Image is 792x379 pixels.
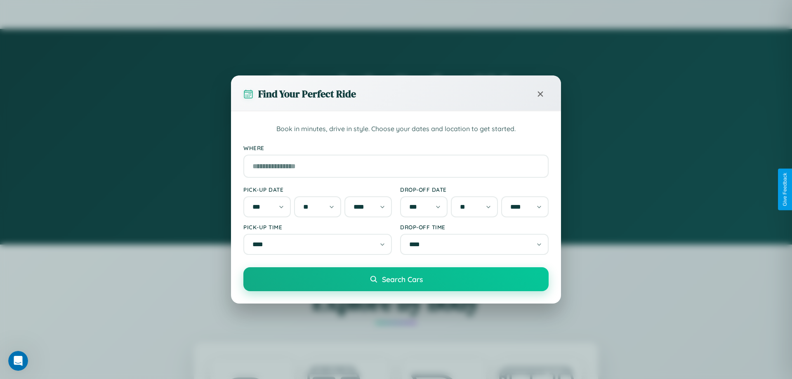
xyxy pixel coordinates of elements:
[243,144,549,151] label: Where
[400,224,549,231] label: Drop-off Time
[243,186,392,193] label: Pick-up Date
[243,267,549,291] button: Search Cars
[382,275,423,284] span: Search Cars
[258,87,356,101] h3: Find Your Perfect Ride
[243,124,549,134] p: Book in minutes, drive in style. Choose your dates and location to get started.
[400,186,549,193] label: Drop-off Date
[243,224,392,231] label: Pick-up Time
